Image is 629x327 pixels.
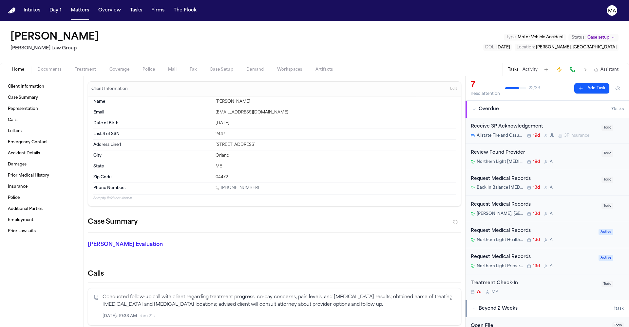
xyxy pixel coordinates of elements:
span: Edit [450,87,457,91]
span: 19d [533,133,540,138]
span: Motor Vehicle Accident [518,35,564,39]
button: Edit matter name [10,31,99,43]
button: Edit Location: Ellsworth, ME [515,44,619,51]
div: [DATE] [216,121,456,126]
span: Todo [601,177,613,183]
div: Open task: Request Medical Records [466,170,629,196]
div: Receive 3P Acknowledgement [471,123,598,130]
span: Workspaces [277,67,302,72]
span: Location : [517,45,535,49]
dt: Date of Birth [93,121,212,126]
span: A [550,211,553,216]
a: Accident Details [5,148,78,159]
button: Hide completed tasks (⌘⇧H) [612,83,624,94]
span: Representation [8,106,38,112]
span: Demand [246,67,264,72]
p: 3 empty fields not shown. [93,196,456,201]
a: Insurance [5,181,78,192]
span: 19d [533,159,540,164]
a: Calls [5,115,78,125]
span: Northern Light Primary Care – [GEOGRAPHIC_DATA] [477,264,523,269]
span: • 5m 21s [140,314,155,319]
div: Open task: Review Found Provider [466,144,629,170]
button: The Flock [171,5,199,16]
span: Emergency Contact [8,140,48,145]
div: Open task: Request Medical Records [466,248,629,274]
span: Case Setup [210,67,233,72]
span: Fax [190,67,197,72]
a: Tasks [127,5,145,16]
span: Overdue [479,106,499,112]
span: Letters [8,129,22,134]
div: Request Medical Records [471,175,598,183]
a: Client Information [5,81,78,92]
img: Finch Logo [8,8,16,14]
span: Todo [601,203,613,209]
span: Documents [37,67,62,72]
span: Employment [8,217,33,223]
button: Matters [68,5,92,16]
a: Employment [5,215,78,225]
button: Day 1 [47,5,64,16]
span: A [550,237,553,243]
span: Status: [572,35,585,40]
span: M P [491,289,498,295]
span: [PERSON_NAME], [GEOGRAPHIC_DATA] [477,211,523,216]
span: A [550,159,553,164]
text: MA [608,9,616,13]
div: Open task: Request Medical Records [466,196,629,222]
button: Edit DOL: 2025-05-23 [483,44,512,51]
span: Active [599,229,613,235]
dt: Name [93,99,212,104]
span: [DATE] [496,45,510,49]
span: Accident Details [8,151,40,156]
span: [DATE] at 9:33 AM [103,314,137,319]
button: Beyond 2 Weeks1task [466,300,629,317]
button: Overview [96,5,124,16]
h2: [PERSON_NAME] Law Group [10,44,102,52]
span: Case Summary [8,95,38,100]
a: Additional Parties [5,204,78,214]
span: Prior Medical History [8,173,49,178]
span: 7 task s [611,107,624,112]
span: Beyond 2 Weeks [479,305,518,312]
div: Request Medical Records [471,227,595,235]
a: Intakes [21,5,43,16]
span: Type : [506,35,517,39]
button: Tasks [508,67,519,72]
span: Case setup [587,35,609,40]
span: Allstate Fire and Casualty Insurance Company [477,133,523,138]
span: Client Information [8,84,44,89]
span: Mail [168,67,177,72]
button: Make a Call [568,65,577,74]
span: Calls [8,117,17,123]
span: A [550,185,553,190]
div: Treatment Check-In [471,280,598,287]
button: Edit Type: Motor Vehicle Accident [504,34,566,41]
dt: Address Line 1 [93,142,212,147]
span: 13d [533,185,540,190]
a: Call 1 (207) 460-9772 [216,185,259,191]
h2: Calls [88,269,461,279]
button: Firms [149,5,167,16]
h1: [PERSON_NAME] [10,31,99,43]
div: [EMAIL_ADDRESS][DOMAIN_NAME] [216,110,456,115]
span: Back In Balance [MEDICAL_DATA], P.C. [477,185,523,190]
div: Open task: Receive 3P Acknowledgement [466,118,629,144]
span: Insurance [8,184,28,189]
h2: Case Summary [88,217,138,227]
dt: Last 4 of SSN [93,131,212,137]
div: Orland [216,153,456,158]
a: Damages [5,159,78,170]
button: Add Task [574,83,609,94]
div: 04472 [216,175,456,180]
a: Case Summary [5,93,78,103]
div: [STREET_ADDRESS] [216,142,456,147]
div: 7 [471,80,500,91]
span: Phone Numbers [93,185,125,191]
h3: Client Information [90,86,129,92]
span: 22 / 33 [529,86,540,91]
